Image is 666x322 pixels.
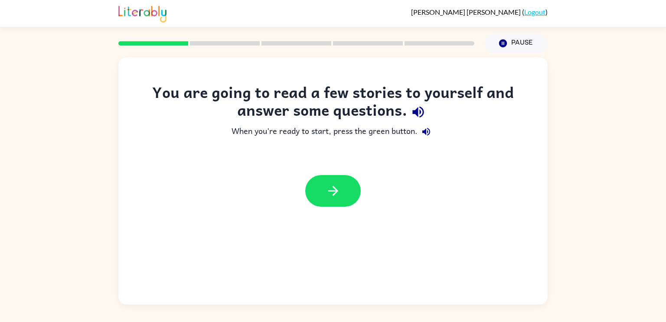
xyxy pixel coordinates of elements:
[524,8,545,16] a: Logout
[136,83,530,123] div: You are going to read a few stories to yourself and answer some questions.
[485,33,548,53] button: Pause
[136,123,530,140] div: When you're ready to start, press the green button.
[411,8,522,16] span: [PERSON_NAME] [PERSON_NAME]
[118,3,166,23] img: Literably
[411,8,548,16] div: ( )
